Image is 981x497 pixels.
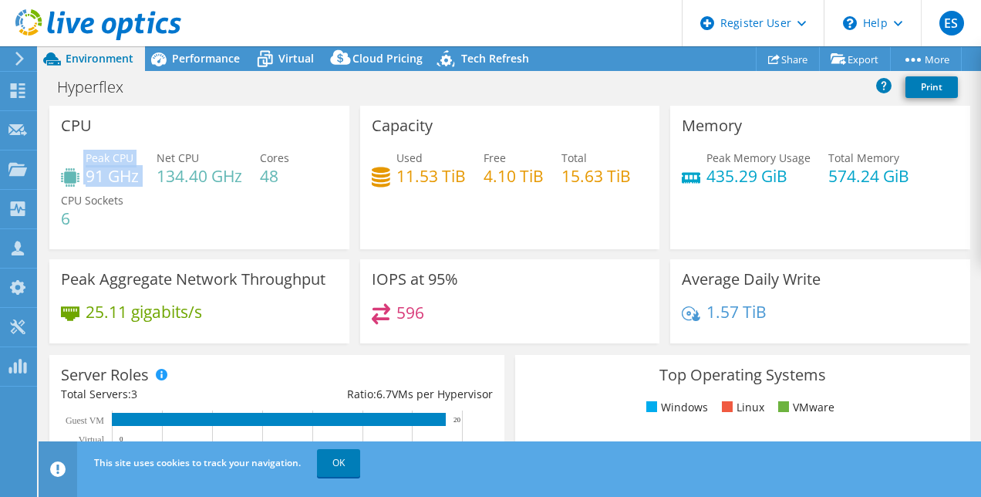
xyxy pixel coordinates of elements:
h4: 11.53 TiB [396,167,466,184]
a: Export [819,47,891,71]
span: Total [561,150,587,165]
span: Net CPU [157,150,199,165]
a: Share [756,47,820,71]
div: Total Servers: [61,386,277,403]
span: Performance [172,51,240,66]
text: Guest VM [66,415,104,426]
h3: IOPS at 95% [372,271,458,288]
span: Environment [66,51,133,66]
span: Peak Memory Usage [706,150,811,165]
a: OK [317,449,360,477]
text: 0 [120,435,123,443]
div: Ratio: VMs per Hypervisor [277,386,493,403]
span: Cloud Pricing [352,51,423,66]
text: 20 [453,416,461,424]
span: Total Memory [828,150,899,165]
span: Virtual [278,51,314,66]
span: 6.7 [376,387,392,401]
span: Used [396,150,423,165]
li: VMware [774,399,834,416]
span: CPU Sockets [61,193,123,208]
h4: 4.10 TiB [484,167,544,184]
h4: 1.57 TiB [706,303,767,320]
a: Print [905,76,958,98]
h4: 574.24 GiB [828,167,909,184]
span: Peak CPU [86,150,133,165]
h3: Server Roles [61,367,149,384]
h4: 15.63 TiB [561,167,631,184]
text: Virtual [79,434,105,445]
h3: Average Daily Write [682,271,821,288]
span: This site uses cookies to track your navigation. [94,456,301,469]
h3: Capacity [372,117,433,134]
h4: 596 [396,304,424,321]
h4: 6 [61,210,123,227]
svg: \n [843,16,857,30]
span: Free [484,150,506,165]
h4: 25.11 gigabits/s [86,303,202,320]
li: Linux [718,399,764,416]
h1: Hyperflex [50,79,147,96]
a: More [890,47,962,71]
h4: 91 GHz [86,167,139,184]
h3: Peak Aggregate Network Throughput [61,271,325,288]
h4: 134.40 GHz [157,167,242,184]
h4: 48 [260,167,289,184]
h4: 435.29 GiB [706,167,811,184]
h3: CPU [61,117,92,134]
span: ES [939,11,964,35]
li: Windows [642,399,708,416]
h3: Top Operating Systems [527,367,959,384]
span: Cores [260,150,289,165]
h3: Memory [682,117,742,134]
span: 3 [131,387,137,401]
span: Tech Refresh [461,51,529,66]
